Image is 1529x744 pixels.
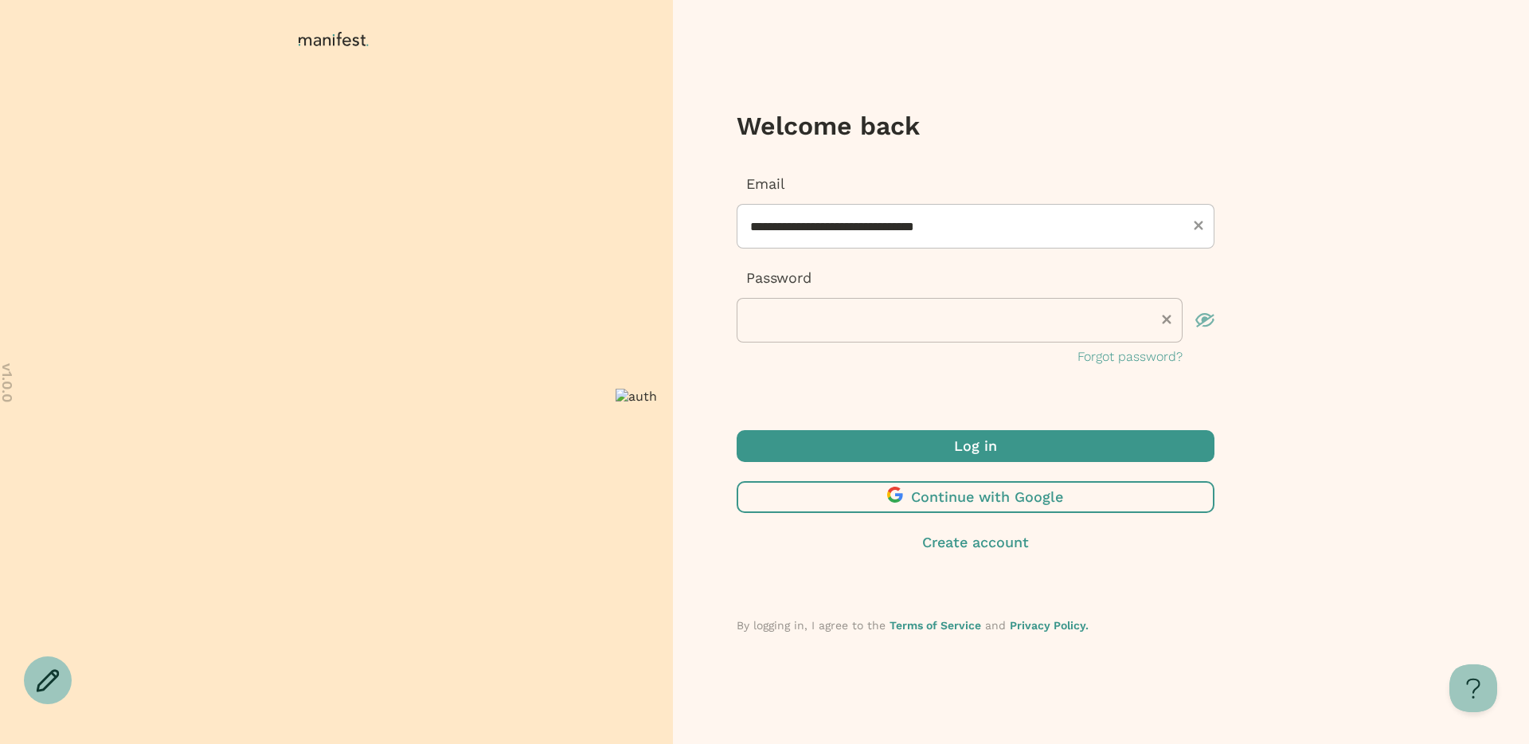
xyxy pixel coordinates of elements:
button: Forgot password? [1077,347,1183,366]
h3: Welcome back [737,110,1214,142]
p: Email [737,174,1214,194]
iframe: Help Scout Beacon - Open [1449,664,1497,712]
p: Password [737,268,1214,288]
button: Create account [737,532,1214,553]
button: Log in [737,430,1214,462]
button: Continue with Google [737,481,1214,513]
img: auth [616,389,657,404]
a: Privacy Policy. [1010,619,1089,632]
a: Terms of Service [890,619,981,632]
span: By logging in, I agree to the and [737,619,1089,632]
